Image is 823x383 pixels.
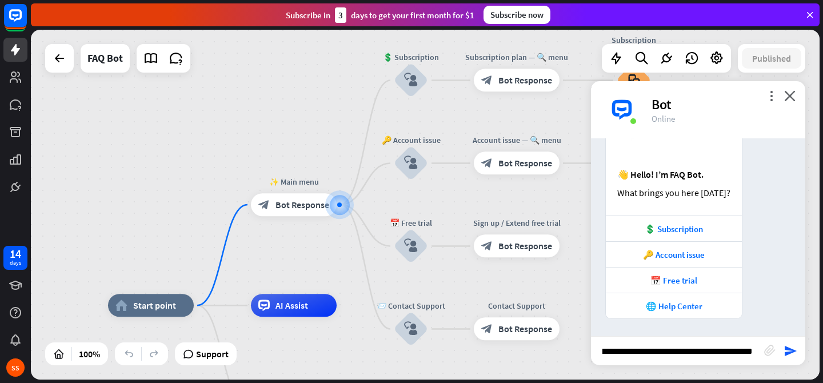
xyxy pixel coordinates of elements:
div: 14 [10,249,21,259]
div: Account issue — 🔍 menu [465,135,568,146]
div: Subscription plan FAQ [608,35,660,58]
i: block_user_input [404,157,418,170]
div: days [10,259,21,267]
i: block_bot_response [481,158,493,169]
div: Subscribe in days to get your first month for $1 [286,7,474,23]
span: Bot Response [498,324,552,335]
div: 🌐 Help Center [612,301,736,312]
i: more_vert [766,90,777,101]
i: close [784,90,796,101]
span: Bot Response [498,241,552,252]
span: Bot Response [275,199,329,210]
div: Contact Support [465,301,568,312]
i: block_user_input [404,322,418,336]
i: send [784,344,797,358]
div: Sign up / Extend free trial [465,218,568,229]
div: Bot [652,95,792,113]
span: Support [196,345,229,363]
button: Published [742,48,801,69]
i: block_user_input [404,240,418,253]
i: home_2 [115,300,127,311]
i: block_bot_response [258,199,270,210]
div: SS [6,358,25,377]
a: 14 days [3,246,27,270]
i: block_bot_response [481,75,493,86]
i: block_bot_response [481,241,493,252]
div: ✨ Main menu [242,176,345,187]
div: Subscribe now [484,6,550,24]
span: Bot Response [498,158,552,169]
div: 👋 Hello! I’m FAQ Bot. [617,169,730,180]
div: Subscription plan — 🔍 menu [465,52,568,63]
i: block_user_input [404,74,418,87]
div: 📅 Free trial [612,275,736,286]
div: 3 [335,7,346,23]
span: Start point [133,300,176,311]
div: What brings you here [DATE]? [617,187,730,198]
i: block_bot_response [481,324,493,335]
div: 📅 Free trial [377,218,445,229]
div: 💲 Subscription [377,52,445,63]
div: Online [652,113,792,124]
div: 🔑 Account issue [377,135,445,146]
span: AI Assist [275,300,308,311]
div: 📨 Contact Support [377,301,445,312]
button: Open LiveChat chat widget [9,5,43,39]
div: FAQ Bot [87,44,123,73]
i: block_attachment [764,345,776,356]
i: block_faq [628,74,640,87]
div: 💲 Subscription [612,224,736,234]
span: Bot Response [498,75,552,86]
div: 100% [75,345,103,363]
div: 🔑 Account issue [612,249,736,260]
